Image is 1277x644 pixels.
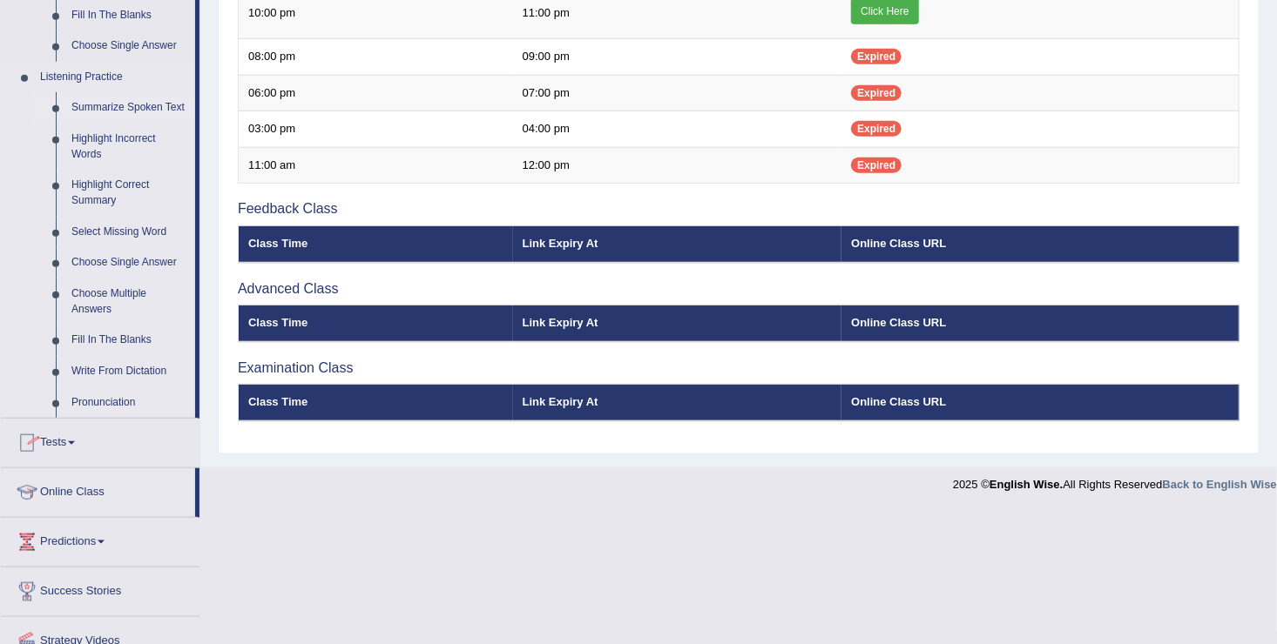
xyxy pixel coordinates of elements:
[64,30,195,62] a: Choose Single Answer
[841,305,1239,342] th: Online Class URL
[238,360,1240,376] h3: Examination Class
[1,419,199,462] a: Tests
[513,147,842,184] td: 12:00 pm
[513,385,842,421] th: Link Expiry At
[1163,478,1277,491] a: Back to English Wise
[239,305,513,342] th: Class Time
[1,567,199,611] a: Success Stories
[841,385,1239,421] th: Online Class URL
[851,158,902,173] span: Expired
[239,111,513,148] td: 03:00 pm
[64,124,195,170] a: Highlight Incorrect Words
[513,226,842,263] th: Link Expiry At
[513,305,842,342] th: Link Expiry At
[953,467,1277,493] div: 2025 © All Rights Reserved
[851,121,902,137] span: Expired
[239,226,513,263] th: Class Time
[64,278,195,325] a: Choose Multiple Answers
[851,85,902,101] span: Expired
[238,201,1240,217] h3: Feedback Class
[64,247,195,278] a: Choose Single Answer
[513,39,842,76] td: 09:00 pm
[513,111,842,148] td: 04:00 pm
[990,478,1063,491] strong: English Wise.
[513,75,842,111] td: 07:00 pm
[64,356,195,387] a: Write From Dictation
[239,39,513,76] td: 08:00 pm
[1,468,195,512] a: Online Class
[238,281,1240,297] h3: Advanced Class
[64,387,195,419] a: Pronunciation
[851,49,902,64] span: Expired
[64,92,195,124] a: Summarize Spoken Text
[32,62,195,93] a: Listening Practice
[239,147,513,184] td: 11:00 am
[64,217,195,248] a: Select Missing Word
[841,226,1239,263] th: Online Class URL
[64,170,195,216] a: Highlight Correct Summary
[239,75,513,111] td: 06:00 pm
[64,325,195,356] a: Fill In The Blanks
[239,385,513,421] th: Class Time
[1,518,199,561] a: Predictions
